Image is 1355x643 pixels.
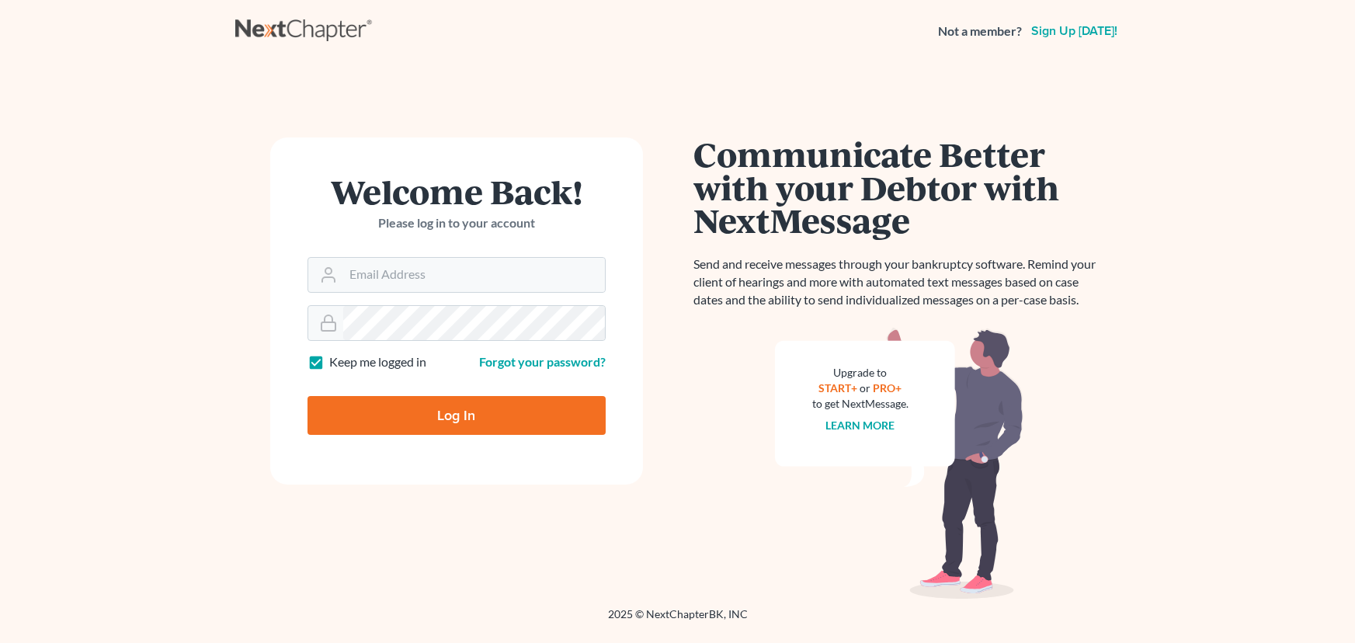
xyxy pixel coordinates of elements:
div: to get NextMessage. [812,396,909,412]
h1: Welcome Back! [307,175,606,208]
div: Upgrade to [812,365,909,381]
span: or [860,381,870,394]
a: START+ [818,381,857,394]
label: Keep me logged in [329,353,426,371]
div: 2025 © NextChapterBK, INC [235,607,1120,634]
img: nextmessage_bg-59042aed3d76b12b5cd301f8e5b87938c9018125f34e5fa2b7a6b67550977c72.svg [775,328,1023,600]
input: Email Address [343,258,605,292]
a: Forgot your password? [479,354,606,369]
strong: Not a member? [938,23,1022,40]
a: Sign up [DATE]! [1028,25,1120,37]
a: Learn more [825,419,895,432]
a: PRO+ [873,381,902,394]
p: Send and receive messages through your bankruptcy software. Remind your client of hearings and mo... [693,255,1105,309]
p: Please log in to your account [307,214,606,232]
h1: Communicate Better with your Debtor with NextMessage [693,137,1105,237]
input: Log In [307,396,606,435]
